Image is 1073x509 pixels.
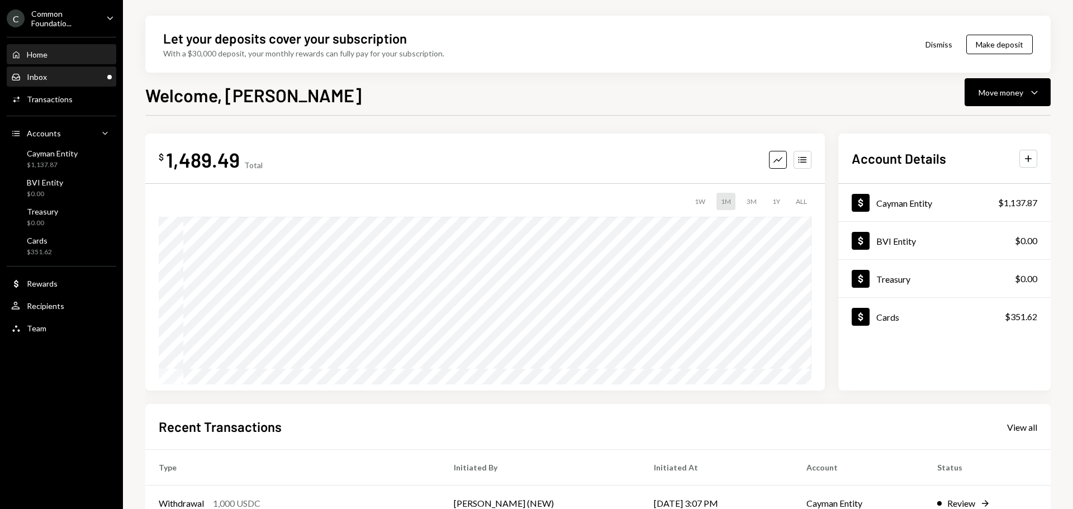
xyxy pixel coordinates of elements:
a: BVI Entity$0.00 [7,174,116,201]
div: Treasury [27,207,58,216]
th: Status [924,450,1051,486]
div: Move money [979,87,1023,98]
div: BVI Entity [27,178,63,187]
a: Inbox [7,66,116,87]
div: Cards [876,312,899,322]
a: View all [1007,421,1037,433]
a: Transactions [7,89,116,109]
th: Initiated At [640,450,793,486]
div: $351.62 [27,248,52,257]
div: 1Y [768,193,785,210]
th: Type [145,450,440,486]
div: Rewards [27,279,58,288]
div: Recipients [27,301,64,311]
a: Cayman Entity$1,137.87 [7,145,116,172]
div: Common Foundatio... [31,9,97,28]
div: $0.00 [27,218,58,228]
div: Let your deposits cover your subscription [163,29,407,47]
a: Home [7,44,116,64]
div: Team [27,324,46,333]
a: Treasury$0.00 [838,260,1051,297]
div: View all [1007,422,1037,433]
a: Cayman Entity$1,137.87 [838,184,1051,221]
a: Recipients [7,296,116,316]
div: Total [244,160,263,170]
a: Accounts [7,123,116,143]
a: BVI Entity$0.00 [838,222,1051,259]
a: Team [7,318,116,338]
div: $0.00 [27,189,63,199]
div: ALL [791,193,811,210]
button: Dismiss [911,31,966,58]
div: Cayman Entity [876,198,932,208]
div: With a $30,000 deposit, your monthly rewards can fully pay for your subscription. [163,47,444,59]
th: Initiated By [440,450,640,486]
div: Transactions [27,94,73,104]
div: $ [159,151,164,163]
h2: Account Details [852,149,946,168]
div: $351.62 [1005,310,1037,324]
div: C [7,9,25,27]
button: Make deposit [966,35,1033,54]
a: Rewards [7,273,116,293]
div: 3M [742,193,761,210]
div: $1,137.87 [27,160,78,170]
h2: Recent Transactions [159,417,282,436]
div: $0.00 [1015,272,1037,286]
div: Home [27,50,48,59]
div: 1M [716,193,735,210]
div: Cards [27,236,52,245]
div: 1,489.49 [166,147,240,172]
div: 1W [690,193,710,210]
div: $1,137.87 [998,196,1037,210]
div: Treasury [876,274,910,284]
th: Account [793,450,923,486]
div: BVI Entity [876,236,916,246]
a: Treasury$0.00 [7,203,116,230]
div: Accounts [27,129,61,138]
a: Cards$351.62 [7,232,116,259]
a: Cards$351.62 [838,298,1051,335]
button: Move money [965,78,1051,106]
h1: Welcome, [PERSON_NAME] [145,84,362,106]
div: $0.00 [1015,234,1037,248]
div: Cayman Entity [27,149,78,158]
div: Inbox [27,72,47,82]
